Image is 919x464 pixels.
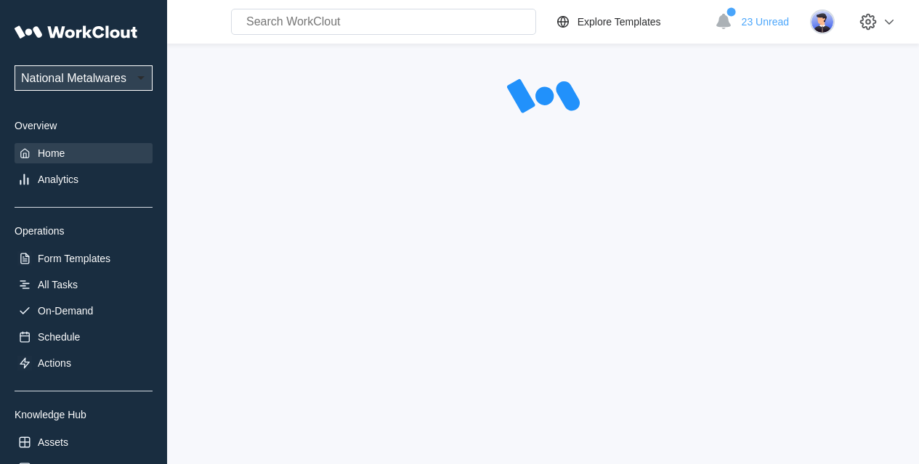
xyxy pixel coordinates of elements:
[15,169,153,190] a: Analytics
[15,409,153,420] div: Knowledge Hub
[15,301,153,321] a: On-Demand
[38,147,65,159] div: Home
[15,120,153,131] div: Overview
[38,174,78,185] div: Analytics
[38,279,78,290] div: All Tasks
[554,13,708,30] a: Explore Templates
[15,353,153,373] a: Actions
[15,248,153,269] a: Form Templates
[15,225,153,237] div: Operations
[38,331,80,343] div: Schedule
[38,357,71,369] div: Actions
[578,16,661,28] div: Explore Templates
[38,305,93,317] div: On-Demand
[810,9,835,34] img: user-5.png
[231,9,536,35] input: Search WorkClout
[15,143,153,163] a: Home
[15,327,153,347] a: Schedule
[742,16,789,28] span: 23 Unread
[15,432,153,452] a: Assets
[38,253,110,264] div: Form Templates
[15,274,153,295] a: All Tasks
